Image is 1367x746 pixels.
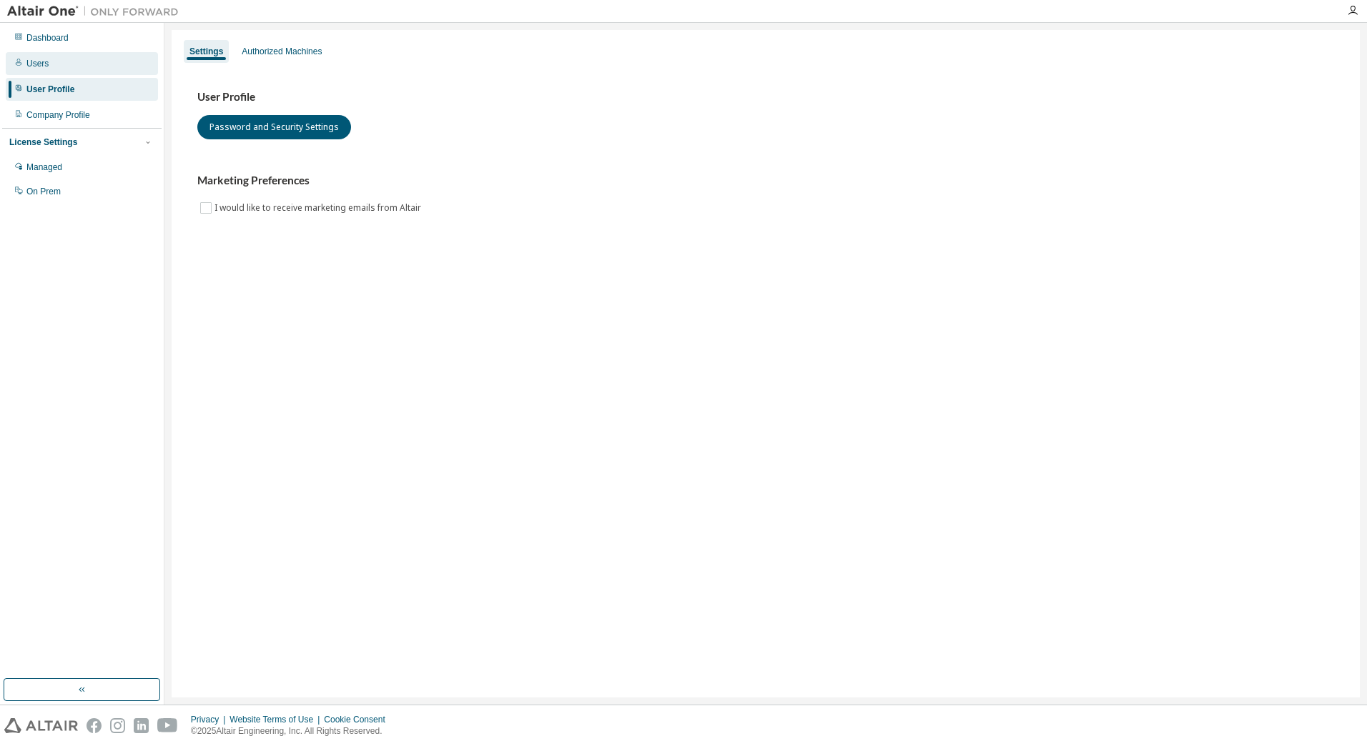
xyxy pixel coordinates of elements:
[134,718,149,733] img: linkedin.svg
[189,46,223,57] div: Settings
[230,714,324,725] div: Website Terms of Use
[26,58,49,69] div: Users
[242,46,322,57] div: Authorized Machines
[26,186,61,197] div: On Prem
[9,136,77,148] div: License Settings
[197,174,1334,188] h3: Marketing Preferences
[214,199,424,217] label: I would like to receive marketing emails from Altair
[26,84,74,95] div: User Profile
[197,115,351,139] button: Password and Security Settings
[7,4,186,19] img: Altair One
[110,718,125,733] img: instagram.svg
[191,714,230,725] div: Privacy
[87,718,102,733] img: facebook.svg
[26,161,62,173] div: Managed
[324,714,393,725] div: Cookie Consent
[4,718,78,733] img: altair_logo.svg
[157,718,178,733] img: youtube.svg
[197,90,1334,104] h3: User Profile
[26,109,90,121] div: Company Profile
[191,725,394,737] p: © 2025 Altair Engineering, Inc. All Rights Reserved.
[26,32,69,44] div: Dashboard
